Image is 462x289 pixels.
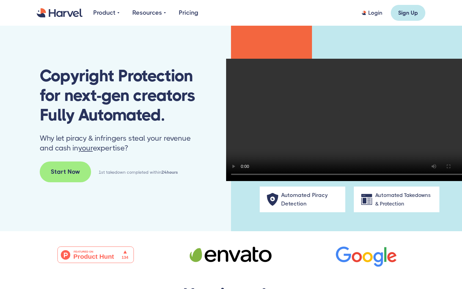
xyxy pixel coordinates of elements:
[391,5,425,21] a: Sign Up
[189,246,272,263] img: Automated Envato Copyright Protection - Harvel.io
[368,9,382,17] div: Login
[375,191,431,208] div: Automated Takedowns & Protection
[336,246,397,267] img: Automated Google DMCA Copyright Protection - Harvel.io
[57,246,134,263] img: Harvel - Copyright protection for next-gen creators | Product Hunt
[93,8,119,17] div: Product
[281,191,337,208] div: Automated Piracy Detection
[362,9,382,17] a: Login
[398,9,418,17] div: Sign Up
[99,168,178,176] div: 1st takedown completed within
[132,8,166,17] div: Resources
[40,133,192,153] p: Why let piracy & infringers steal your revenue and cash in expertise?
[161,170,178,175] strong: 24hours
[51,167,80,176] div: Start Now
[40,161,91,182] a: Start Now
[78,144,93,152] span: your
[93,8,116,17] div: Product
[40,66,196,125] h1: Copyright Protection for next-gen creators Fully Automated.
[37,8,82,18] a: home
[179,8,198,17] a: Pricing
[132,8,162,17] div: Resources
